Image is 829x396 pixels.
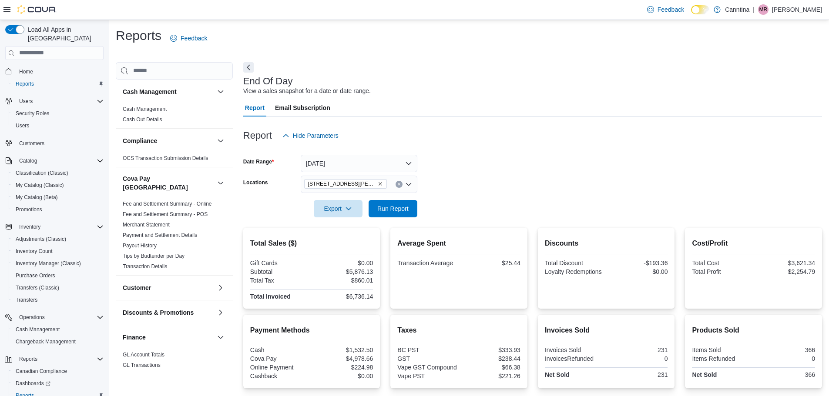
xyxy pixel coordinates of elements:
[692,355,752,362] div: Items Refunded
[123,106,167,113] span: Cash Management
[12,336,104,347] span: Chargeback Management
[12,366,70,376] a: Canadian Compliance
[12,120,33,131] a: Users
[123,243,157,249] a: Payout History
[12,204,104,215] span: Promotions
[16,67,37,77] a: Home
[691,5,709,14] input: Dark Mode
[19,356,37,363] span: Reports
[545,355,604,362] div: InvoicesRefunded
[369,200,417,217] button: Run Report
[313,364,373,371] div: $224.98
[9,167,107,179] button: Classification (Classic)
[16,110,49,117] span: Security Roles
[397,355,457,362] div: GST
[608,355,668,362] div: 0
[692,238,815,249] h2: Cost/Profit
[12,378,54,389] a: Dashboards
[313,260,373,266] div: $0.00
[16,182,64,189] span: My Catalog (Classic)
[2,137,107,150] button: Customers
[16,312,48,323] button: Operations
[545,238,668,249] h2: Discounts
[19,68,33,75] span: Home
[545,268,604,275] div: Loyalty Redemptions
[9,78,107,90] button: Reports
[123,232,197,239] span: Payment and Settlement Details
[123,232,197,238] a: Payment and Settlement Details
[12,295,104,305] span: Transfers
[772,4,822,15] p: [PERSON_NAME]
[461,355,520,362] div: $238.44
[308,180,376,188] span: [STREET_ADDRESS][PERSON_NAME]
[9,336,107,348] button: Chargeback Management
[545,371,570,378] strong: Net Sold
[9,377,107,389] a: Dashboards
[16,156,104,166] span: Catalog
[16,206,42,213] span: Promotions
[16,122,29,129] span: Users
[755,355,815,362] div: 0
[116,104,233,128] div: Cash Management
[215,178,226,188] button: Cova Pay [GEOGRAPHIC_DATA]
[12,283,63,293] a: Transfers (Classic)
[215,307,226,318] button: Discounts & Promotions
[123,263,167,270] a: Transaction Details
[12,324,104,335] span: Cash Management
[397,238,520,249] h2: Average Spent
[16,380,50,387] span: Dashboards
[123,211,208,217] a: Fee and Settlement Summary - POS
[123,362,161,368] a: GL Transactions
[313,268,373,275] div: $5,876.13
[12,270,59,281] a: Purchase Orders
[243,76,293,87] h3: End Of Day
[313,277,373,284] div: $860.01
[12,168,104,178] span: Classification (Classic)
[16,66,104,77] span: Home
[123,362,161,369] span: GL Transactions
[16,138,48,149] a: Customers
[116,199,233,275] div: Cova Pay [GEOGRAPHIC_DATA]
[692,325,815,336] h2: Products Sold
[12,246,56,256] a: Inventory Count
[123,333,214,342] button: Finance
[755,346,815,353] div: 366
[2,155,107,167] button: Catalog
[16,296,37,303] span: Transfers
[123,200,212,207] span: Fee and Settlement Summary - Online
[17,5,57,14] img: Cova
[16,354,41,364] button: Reports
[250,355,310,362] div: Cova Pay
[692,268,752,275] div: Total Profit
[12,192,104,203] span: My Catalog (Beta)
[2,95,107,107] button: Users
[397,346,457,353] div: BC PST
[123,174,214,192] h3: Cova Pay [GEOGRAPHIC_DATA]
[12,246,104,256] span: Inventory Count
[12,180,67,190] a: My Catalog (Classic)
[378,181,383,186] button: Remove 725 Nelson Street from selection in this group
[16,138,104,149] span: Customers
[758,4,769,15] div: Matthew Reddy
[123,253,185,260] span: Tips by Budtender per Day
[755,268,815,275] div: $2,254.79
[16,354,104,364] span: Reports
[608,346,668,353] div: 231
[397,373,457,379] div: Vape PST
[658,5,684,14] span: Feedback
[16,96,36,106] button: Users
[24,25,104,43] span: Load All Apps in [GEOGRAPHIC_DATA]
[9,294,107,306] button: Transfers
[215,136,226,146] button: Compliance
[12,120,104,131] span: Users
[9,120,107,132] button: Users
[123,136,214,145] button: Compliance
[123,136,157,145] h3: Compliance
[123,221,170,228] span: Merchant Statement
[753,4,755,15] p: |
[250,364,310,371] div: Online Payment
[461,364,520,371] div: $66.38
[405,181,412,188] button: Open list of options
[250,373,310,379] div: Cashback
